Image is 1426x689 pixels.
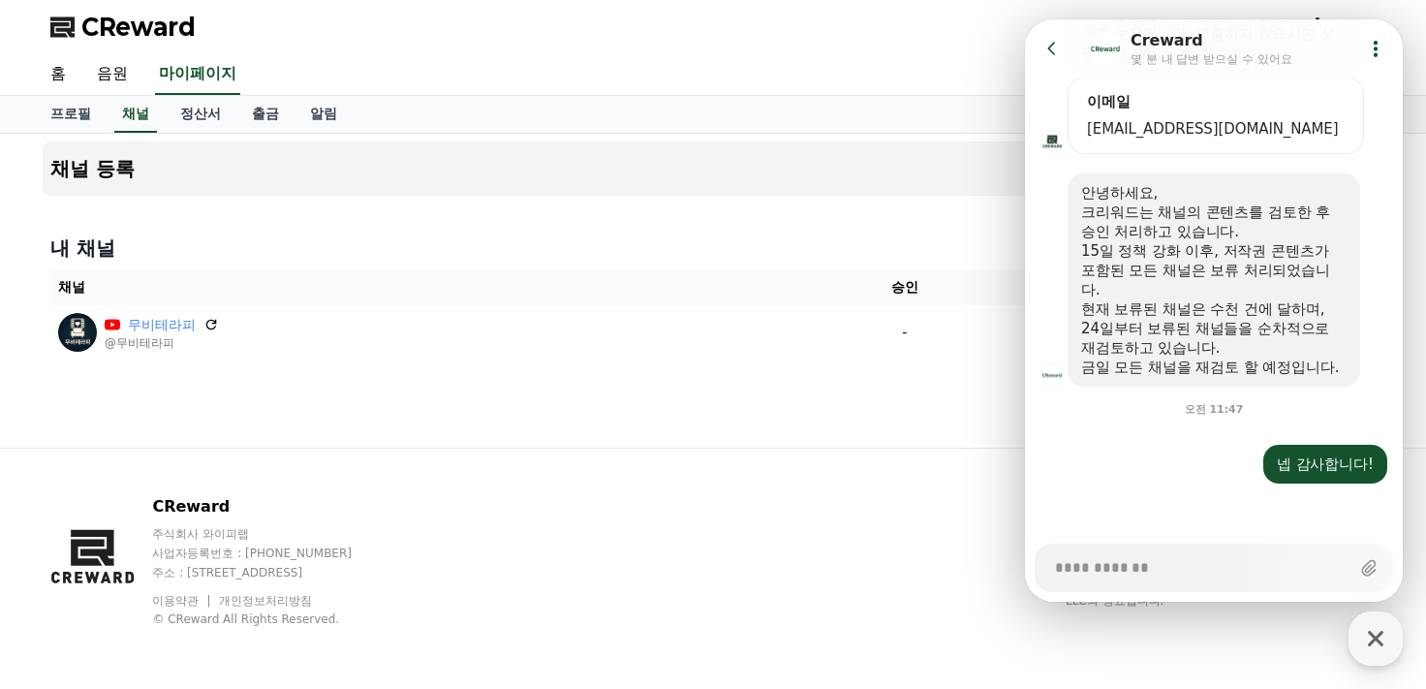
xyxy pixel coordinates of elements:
span: CReward [81,12,196,43]
a: CReward [50,12,196,43]
h4: 내 채널 [50,235,1376,262]
button: 채널 등록 [43,141,1383,196]
p: - [821,323,989,343]
p: 주소 : [STREET_ADDRESS] [152,565,388,580]
a: 홈 [35,54,81,95]
p: 주식회사 와이피랩 [152,526,388,542]
a: 채널 [114,96,157,133]
a: 알림 [294,96,353,133]
a: 프로필 [35,96,107,133]
a: 음원 [81,54,143,95]
a: 출금 [236,96,294,133]
th: 상태 [997,269,1376,305]
th: 채널 [50,269,813,305]
a: 무비테라피 [128,315,196,335]
p: @무비테라피 [105,335,219,351]
iframe: Channel chat [1025,19,1403,602]
a: 이용약관 [152,594,213,608]
a: 정산서 [165,96,236,133]
th: 승인 [813,269,997,305]
a: 개인정보처리방침 [219,594,312,608]
p: 사업자등록번호 : [PHONE_NUMBER] [152,546,388,561]
img: 무비테라피 [58,313,97,352]
h4: 채널 등록 [50,158,135,179]
p: © CReward All Rights Reserved. [152,611,388,627]
a: 마이페이지 [155,54,240,95]
p: CReward [152,495,388,518]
